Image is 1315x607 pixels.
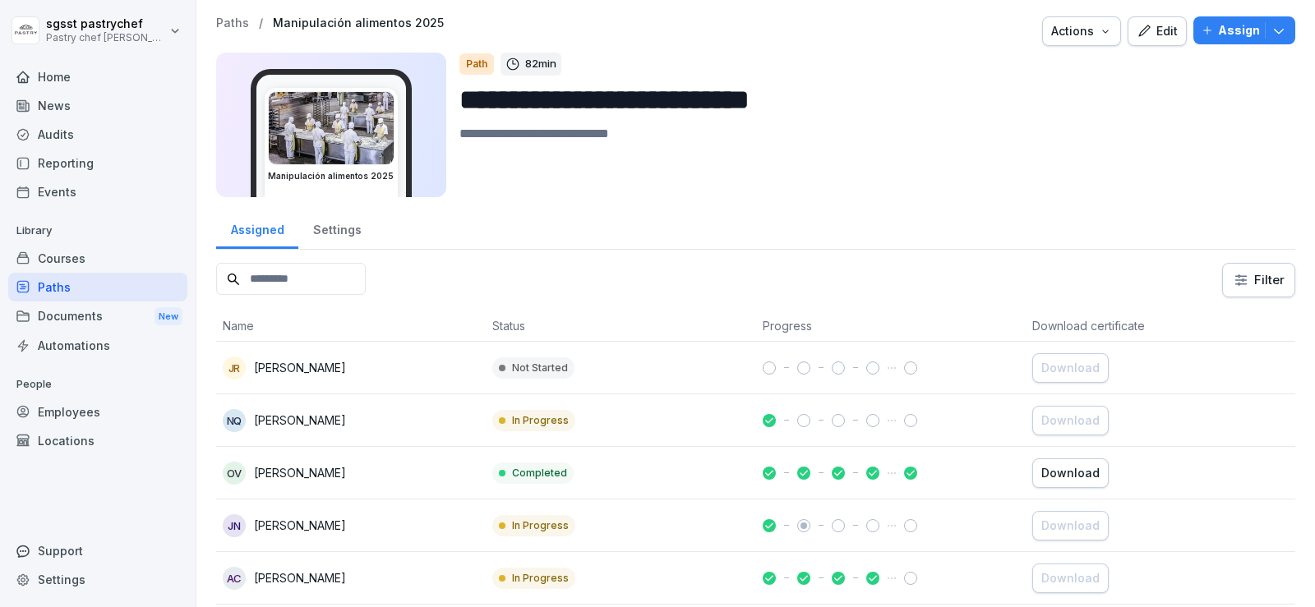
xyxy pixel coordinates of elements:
[254,412,346,429] p: [PERSON_NAME]
[8,398,187,426] a: Employees
[268,170,394,182] h3: Manipulación alimentos 2025
[512,413,569,428] p: In Progress
[254,517,346,534] p: [PERSON_NAME]
[46,32,166,44] p: Pastry chef [PERSON_NAME] y Cocina gourmet
[1026,310,1295,342] th: Download certificate
[216,207,298,249] a: Assigned
[223,514,246,537] div: JN
[216,310,486,342] th: Name
[1233,272,1285,288] div: Filter
[1042,16,1121,46] button: Actions
[8,218,187,244] p: Library
[216,16,249,30] a: Paths
[512,518,569,533] p: In Progress
[525,56,556,72] p: 82 min
[1041,464,1100,482] div: Download
[1193,16,1295,44] button: Assign
[8,426,187,455] a: Locations
[1041,359,1100,377] div: Download
[756,310,1026,342] th: Progress
[8,244,187,273] a: Courses
[1032,563,1109,593] button: Download
[8,149,187,177] a: Reporting
[1032,406,1109,435] button: Download
[273,16,444,30] a: Manipulación alimentos 2025
[8,371,187,398] p: People
[1032,511,1109,540] button: Download
[259,16,263,30] p: /
[1041,517,1100,535] div: Download
[1218,21,1260,39] p: Assign
[8,91,187,120] a: News
[1041,412,1100,430] div: Download
[8,301,187,332] a: DocumentsNew
[298,207,376,249] a: Settings
[46,17,166,31] p: sgsst pastrychef
[8,536,187,565] div: Support
[223,462,246,485] div: OV
[8,62,187,91] a: Home
[1223,264,1294,297] button: Filter
[1032,458,1109,488] button: Download
[512,466,567,481] p: Completed
[8,331,187,360] a: Automations
[1041,569,1100,587] div: Download
[1137,22,1178,40] div: Edit
[486,310,755,342] th: Status
[1032,353,1109,383] button: Download
[254,569,346,586] p: [PERSON_NAME]
[223,409,246,432] div: NQ
[8,273,187,301] a: Paths
[1128,16,1187,46] button: Edit
[254,464,346,481] p: [PERSON_NAME]
[8,301,187,332] div: Documents
[8,120,187,149] a: Audits
[254,359,346,376] p: [PERSON_NAME]
[8,565,187,594] a: Settings
[223,356,246,379] div: JR
[269,92,394,164] img: xrig9ngccgkbh355tbuziiw7.png
[223,567,246,590] div: AC
[512,571,569,586] p: In Progress
[459,53,494,75] div: Path
[155,307,182,326] div: New
[512,361,568,375] p: Not Started
[8,177,187,206] a: Events
[1051,22,1112,40] div: Actions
